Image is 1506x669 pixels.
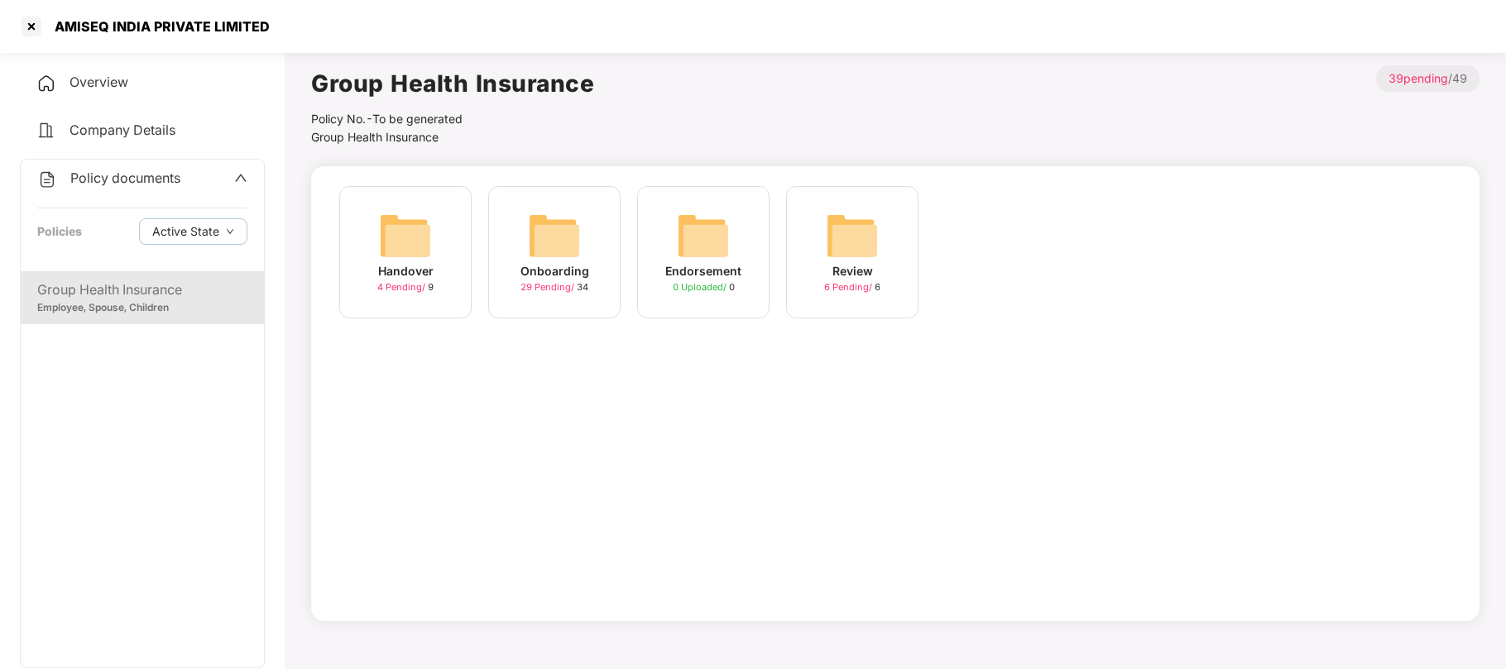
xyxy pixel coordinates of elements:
[677,209,730,262] img: svg+xml;base64,PHN2ZyB4bWxucz0iaHR0cDovL3d3dy53My5vcmcvMjAwMC9zdmciIHdpZHRoPSI2NCIgaGVpZ2h0PSI2NC...
[70,170,180,186] span: Policy documents
[36,74,56,93] img: svg+xml;base64,PHN2ZyB4bWxucz0iaHR0cDovL3d3dy53My5vcmcvMjAwMC9zdmciIHdpZHRoPSIyNCIgaGVpZ2h0PSIyNC...
[311,65,594,102] h1: Group Health Insurance
[665,262,741,280] div: Endorsement
[45,18,270,35] div: AMISEQ INDIA PRIVATE LIMITED
[311,110,594,128] div: Policy No.- To be generated
[520,281,577,293] span: 29 Pending /
[520,262,589,280] div: Onboarding
[826,209,879,262] img: svg+xml;base64,PHN2ZyB4bWxucz0iaHR0cDovL3d3dy53My5vcmcvMjAwMC9zdmciIHdpZHRoPSI2NCIgaGVpZ2h0PSI2NC...
[520,280,588,294] div: 34
[377,281,428,293] span: 4 Pending /
[70,74,128,90] span: Overview
[378,262,434,280] div: Handover
[673,280,735,294] div: 0
[311,130,439,144] span: Group Health Insurance
[379,209,432,262] img: svg+xml;base64,PHN2ZyB4bWxucz0iaHR0cDovL3d3dy53My5vcmcvMjAwMC9zdmciIHdpZHRoPSI2NCIgaGVpZ2h0PSI2NC...
[37,300,247,316] div: Employee, Spouse, Children
[226,227,234,237] span: down
[234,171,247,184] span: up
[377,280,434,294] div: 9
[824,281,875,293] span: 6 Pending /
[1388,71,1448,85] span: 39 pending
[152,222,219,241] span: Active State
[824,280,880,294] div: 6
[139,218,247,245] button: Active Statedown
[528,209,581,262] img: svg+xml;base64,PHN2ZyB4bWxucz0iaHR0cDovL3d3dy53My5vcmcvMjAwMC9zdmciIHdpZHRoPSI2NCIgaGVpZ2h0PSI2NC...
[36,121,56,141] img: svg+xml;base64,PHN2ZyB4bWxucz0iaHR0cDovL3d3dy53My5vcmcvMjAwMC9zdmciIHdpZHRoPSIyNCIgaGVpZ2h0PSIyNC...
[37,222,82,241] div: Policies
[832,262,873,280] div: Review
[1376,65,1480,92] p: / 49
[37,280,247,300] div: Group Health Insurance
[70,122,175,138] span: Company Details
[37,170,57,189] img: svg+xml;base64,PHN2ZyB4bWxucz0iaHR0cDovL3d3dy53My5vcmcvMjAwMC9zdmciIHdpZHRoPSIyNCIgaGVpZ2h0PSIyNC...
[673,281,729,293] span: 0 Uploaded /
